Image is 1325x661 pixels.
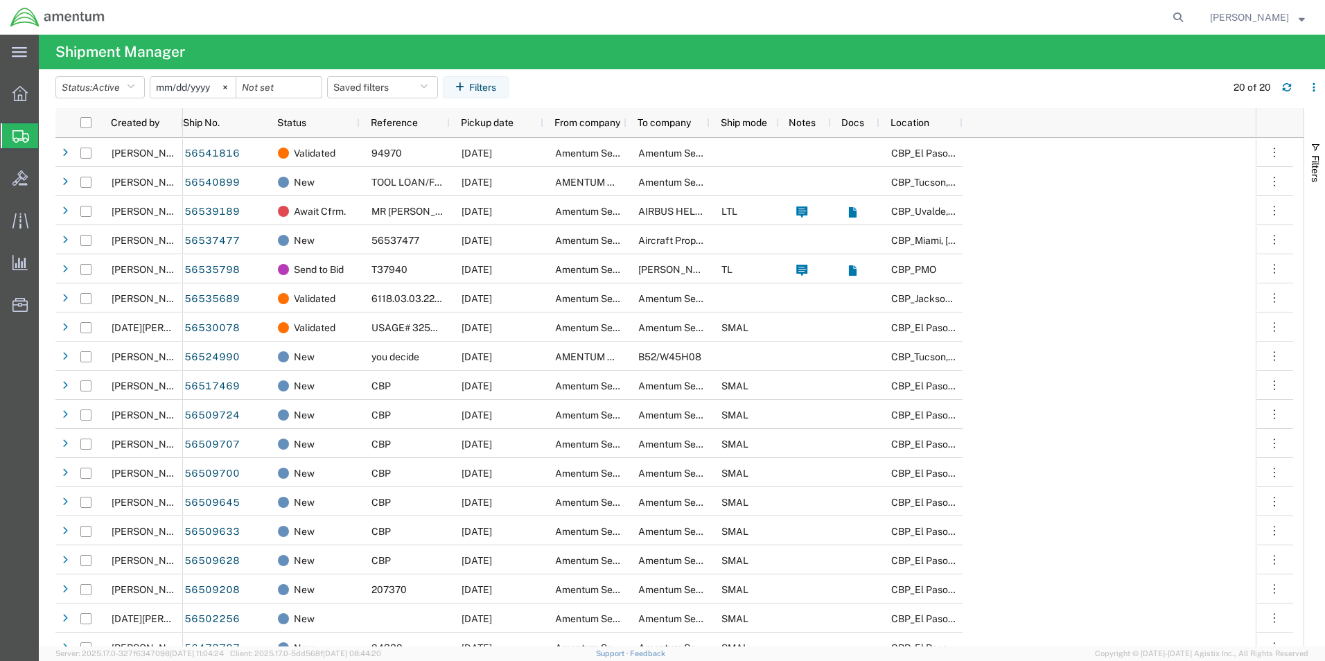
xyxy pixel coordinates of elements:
span: 08/15/2025 [462,584,492,595]
span: AMENTUM SERVICES [555,177,654,188]
span: 08/14/2025 [462,613,492,624]
span: AIRBUS HELICOPTERS INC. [638,206,764,217]
span: New [294,604,315,633]
button: Filters [443,76,509,98]
span: CBP_Tucson, AZ_WTU [891,351,1049,362]
span: Amentum Services, Inc. [555,613,659,624]
input: Not set [150,77,236,98]
button: Status:Active [55,76,145,98]
a: 56540899 [184,172,240,194]
span: 08/15/2025 [462,409,492,421]
span: 08/21/2025 [462,264,492,275]
span: SMAL [721,380,748,391]
span: Amentum Services, Inc. [638,409,742,421]
span: New [294,430,315,459]
span: MR BLADE SN:31329 [371,206,514,217]
span: CBP_El Paso, TX_ELP [891,642,1051,653]
span: CBP_Miami, FL_EMI [891,235,1044,246]
button: [PERSON_NAME] [1209,9,1306,26]
span: Amentum Services, Inc. [555,642,659,653]
span: Amentum Services, Inc [638,613,740,624]
a: 56535798 [184,259,240,281]
span: Await Cfrm. [294,197,346,226]
span: Location [890,117,929,128]
span: SMAL [721,526,748,537]
a: 56473787 [184,637,240,660]
a: 56517469 [184,376,240,398]
span: Pickup date [461,117,514,128]
span: ADRIAN RODRIGUEZ, JR [112,642,191,653]
span: Amentum Services, Inc [638,293,740,304]
span: Amentum Services, Inc [555,526,657,537]
span: SMAL [721,409,748,421]
span: Amentum Services, Inc [555,497,657,508]
span: Valentin Ortega [112,206,191,217]
span: Client: 2025.17.0-5dd568f [230,649,381,658]
span: CBP [371,380,391,391]
span: Amentum Services, Inc [555,584,657,595]
span: CBP [371,526,391,537]
span: Daniel King [112,468,191,479]
span: Joel Martir [112,235,191,246]
span: Validated [294,313,335,342]
span: CBP_El Paso, TX_ELP [891,322,1051,333]
span: SMAL [721,555,748,566]
span: Filters [1310,155,1321,182]
span: Amentum Services, Inc [638,177,740,188]
span: Status [277,117,306,128]
span: 08/15/2025 [462,497,492,508]
span: Copyright © [DATE]-[DATE] Agistix Inc., All Rights Reserved [1095,648,1308,660]
span: Notes [789,117,816,128]
span: Server: 2025.17.0-327f6347098 [55,649,224,658]
span: Ship No. [183,117,220,128]
span: CBP [371,439,391,450]
span: Daniel King [112,555,191,566]
img: logo [10,7,105,28]
span: CBP_El Paso, TX_NLS_EFO [891,497,1051,508]
span: Ship mode [721,117,767,128]
span: 6118.03.03.2219.000.EJA.0000 [371,293,511,304]
span: To company [638,117,691,128]
span: Reference [371,117,418,128]
a: 56509707 [184,434,240,456]
a: 56509724 [184,405,240,427]
span: From company [554,117,620,128]
span: New [294,517,315,546]
span: Active [92,82,120,93]
span: Amentum Services, Inc. [638,497,742,508]
span: TL [721,264,732,275]
span: Daniel King [112,439,191,450]
a: 56509645 [184,492,240,514]
a: 56537477 [184,230,240,252]
span: 94970 [371,148,402,159]
span: Juan Trevino [112,148,191,159]
span: CBP_El Paso, TX_NLS_EFO [891,468,1051,479]
span: Amentum Services, Inc [638,322,740,333]
span: SMAL [721,584,748,595]
span: Validated [294,284,335,313]
span: New [294,575,315,604]
a: 56509633 [184,521,240,543]
span: Amentum Services, Inc. [555,206,659,217]
span: Amentum Services, Inc [555,264,657,275]
span: Amentum Services, Inc. [638,439,742,450]
span: Francisco Santiago-Tomei [112,584,191,595]
span: [DATE] 08:44:20 [323,649,381,658]
span: Amentum Services, Inc [555,439,657,450]
span: Amentum Services, Inc. [638,526,742,537]
span: Daniel King [112,526,191,537]
span: Amentum Services, Inc [638,642,740,653]
a: 56541816 [184,143,240,165]
a: 56535689 [184,288,240,310]
span: 08/15/2025 [462,380,492,391]
span: Amentum Services, Inc. [638,468,742,479]
span: Cienna Green [112,293,191,304]
span: CBP_El Paso, TX_NLS_EFO [891,526,1051,537]
input: Not set [236,77,322,98]
span: SMAL [721,642,748,653]
span: New [294,226,315,255]
a: 56530078 [184,317,240,340]
span: Send to Bid [294,255,344,284]
span: CBP_El Paso, TX_NLS_EFO [891,439,1051,450]
span: Amentum Services, Inc. [638,555,742,566]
